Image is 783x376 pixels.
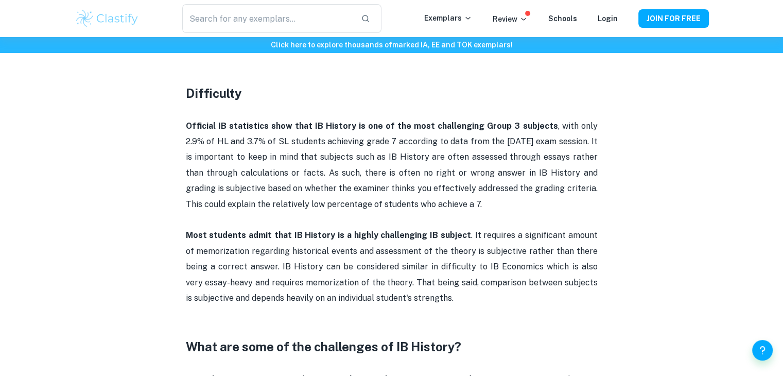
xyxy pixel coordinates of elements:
[186,121,558,131] strong: Official IB statistics show that IB History is one of the most challenging Group 3 subjects
[493,13,528,25] p: Review
[186,230,471,240] strong: Most students admit that IB History is a highly challenging IB subject
[598,14,618,23] a: Login
[182,4,352,33] input: Search for any exemplars...
[2,39,781,50] h6: Click here to explore thousands of marked IA, EE and TOK exemplars !
[75,8,140,29] img: Clastify logo
[186,228,598,306] p: . It requires a significant amount of memorization regarding historical events and assessment of ...
[424,12,472,24] p: Exemplars
[548,14,577,23] a: Schools
[638,9,709,28] button: JOIN FOR FREE
[186,84,598,102] h3: Difficulty
[752,340,773,361] button: Help and Feedback
[186,118,598,212] p: , with only 2.9% of HL and 3.7% of SL students achieving grade 7 according to data from the [DATE...
[186,337,598,356] h3: What are some of the challenges of IB History?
